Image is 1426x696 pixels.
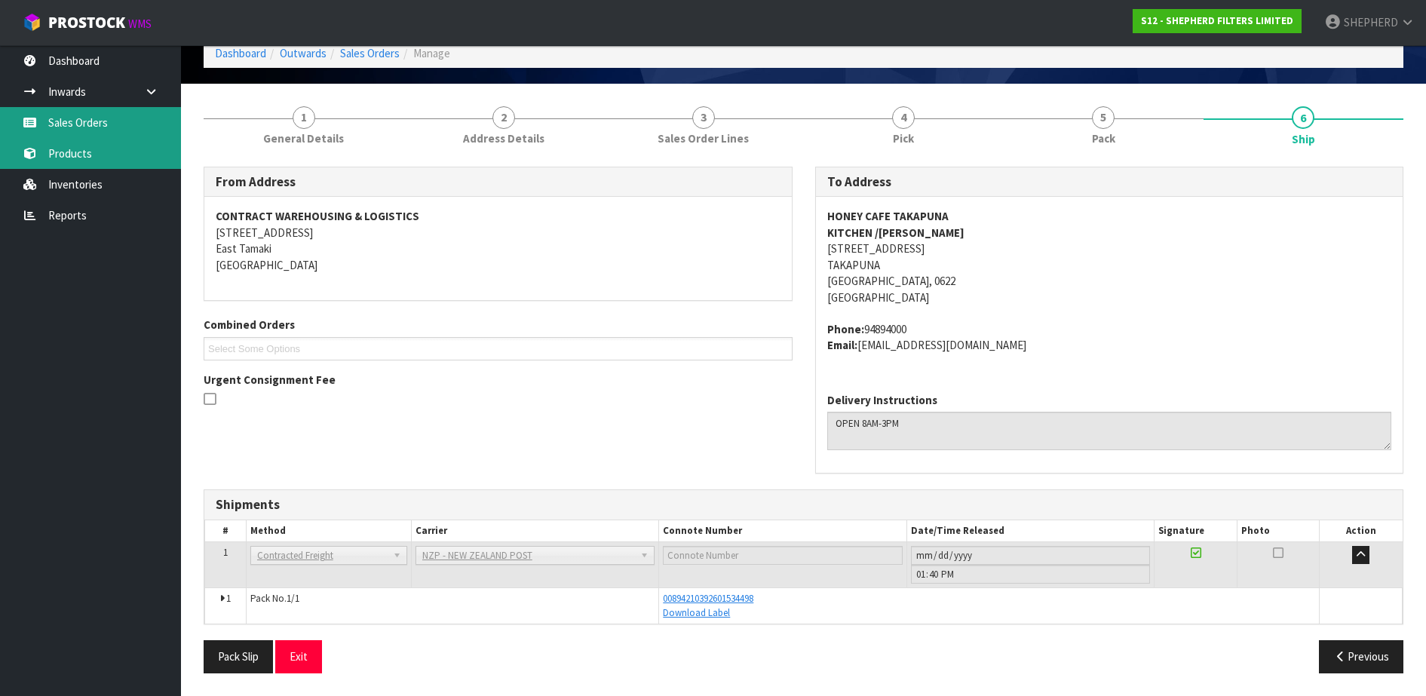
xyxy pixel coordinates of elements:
th: Connote Number [659,520,907,542]
span: SHEPHERD [1344,15,1398,29]
h3: Shipments [216,498,1391,512]
span: 2 [492,106,515,129]
h3: To Address [827,175,1392,189]
span: ProStock [48,13,125,32]
label: Delivery Instructions [827,392,937,408]
a: 00894210392601534498 [663,592,753,605]
td: Pack No. [246,588,659,624]
address: [STREET_ADDRESS] TAKAPUNA [GEOGRAPHIC_DATA], 0622 [GEOGRAPHIC_DATA] [827,208,1392,305]
a: Sales Orders [340,46,400,60]
strong: CONTRACT WAREHOUSING & LOGISTICS [216,209,419,223]
button: Exit [275,640,322,673]
th: Date/Time Released [906,520,1155,542]
th: Action [1320,520,1403,542]
th: Signature [1155,520,1237,542]
span: General Details [263,130,344,146]
strong: phone [827,322,864,336]
span: 1 [226,592,231,605]
span: 5 [1092,106,1115,129]
a: Dashboard [215,46,266,60]
th: Photo [1237,520,1320,542]
h3: From Address [216,175,780,189]
span: Pick [893,130,914,146]
span: 1 [223,546,228,559]
span: Ship [1292,131,1315,147]
span: 3 [692,106,715,129]
span: 4 [892,106,915,129]
strong: HONEY CAFE TAKAPUNA [827,209,949,223]
input: Connote Number [663,546,903,565]
address: 94894000 [EMAIL_ADDRESS][DOMAIN_NAME] [827,321,1392,354]
span: NZP - NEW ZEALAND POST [422,547,635,565]
span: Manage [413,46,450,60]
small: WMS [128,17,152,31]
span: 1 [293,106,315,129]
address: [STREET_ADDRESS] East Tamaki [GEOGRAPHIC_DATA] [216,208,780,273]
span: Pack [1092,130,1115,146]
a: Outwards [280,46,327,60]
th: # [205,520,247,542]
label: Combined Orders [204,317,295,333]
th: Carrier [411,520,659,542]
span: 1/1 [287,592,299,605]
span: Contracted Freight [257,547,387,565]
strong: S12 - SHEPHERD FILTERS LIMITED [1141,14,1293,27]
span: Address Details [463,130,544,146]
strong: email [827,338,857,352]
button: Previous [1319,640,1403,673]
span: Ship [204,155,1403,685]
button: Pack Slip [204,640,273,673]
a: Download Label [663,606,730,619]
img: cube-alt.png [23,13,41,32]
label: Urgent Consignment Fee [204,372,336,388]
th: Method [246,520,411,542]
span: 6 [1292,106,1314,129]
strong: KITCHEN /[PERSON_NAME] [827,225,964,240]
span: Sales Order Lines [658,130,749,146]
